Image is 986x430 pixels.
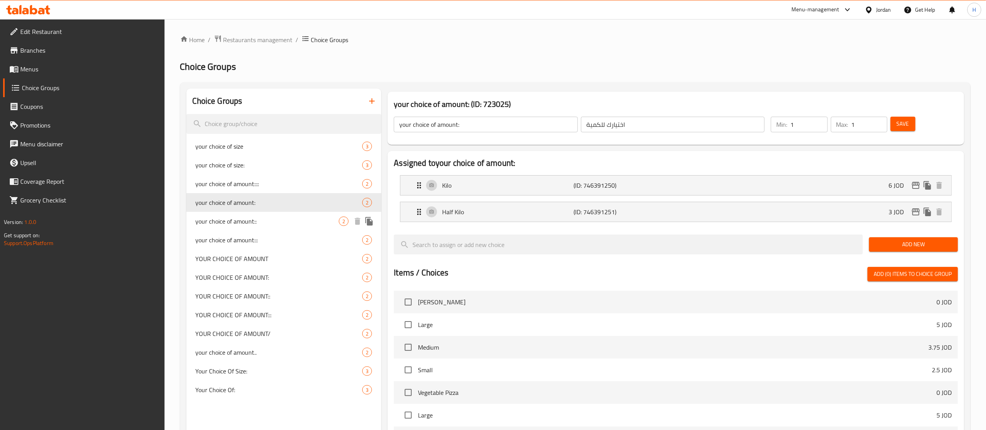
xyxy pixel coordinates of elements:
[196,385,363,394] span: Your Choice Of:
[180,58,236,75] span: Choice Groups
[889,181,910,190] p: 6 JOD
[3,78,165,97] a: Choice Groups
[362,329,372,338] div: Choices
[394,98,958,110] h3: your choice of amount: (ID: 723025)
[196,179,363,188] span: your choice of amount::::
[196,198,363,207] span: your choice of amount:
[922,206,933,218] button: duplicate
[363,162,372,169] span: 3
[910,179,922,191] button: edit
[936,297,952,307] p: 0 JOD
[3,116,165,135] a: Promotions
[186,156,382,174] div: your choice of size:3
[362,310,372,320] div: Choices
[922,179,933,191] button: duplicate
[186,174,382,193] div: your choice of amount::::2
[362,291,372,301] div: Choices
[196,366,363,376] span: Your Choice Of Size:
[186,268,382,287] div: YOUR CHOICE OF AMOUNT:2
[186,380,382,399] div: Your Choice Of:3
[363,215,375,227] button: duplicate
[418,320,936,329] span: Large
[363,330,372,338] span: 2
[418,297,936,307] span: [PERSON_NAME]
[214,35,293,45] a: Restaurants management
[196,329,363,338] span: YOUR CHOICE OF AMOUNT/
[180,35,205,44] a: Home
[186,287,382,306] div: YOUR CHOICE OF AMOUNT::2
[3,191,165,210] a: Grocery Checklist
[362,198,372,207] div: Choices
[186,193,382,212] div: your choice of amount:2
[910,206,922,218] button: edit
[186,137,382,156] div: your choice of size3
[24,217,36,227] span: 1.0.0
[394,199,958,225] li: Expand
[890,117,915,131] button: Save
[394,157,958,169] h2: Assigned to your choice of amount:
[876,5,891,14] div: Jordan
[791,5,839,14] div: Menu-management
[186,362,382,380] div: Your Choice Of Size:3
[20,177,158,186] span: Coverage Report
[889,207,910,217] p: 3 JOD
[400,202,951,222] div: Expand
[196,160,363,170] span: your choice of size:
[400,362,416,378] span: Select choice
[4,238,53,248] a: Support.OpsPlatform
[928,343,952,352] p: 3.75 JOD
[933,179,945,191] button: delete
[208,35,211,44] li: /
[400,316,416,333] span: Select choice
[3,22,165,41] a: Edit Restaurant
[932,365,952,375] p: 2.5 JOD
[394,235,863,254] input: search
[363,236,372,244] span: 2
[400,407,416,423] span: Select choice
[362,348,372,357] div: Choices
[400,294,416,310] span: Select choice
[196,273,363,282] span: YOUR CHOICE OF AMOUNT:
[186,249,382,268] div: YOUR CHOICE OF AMOUNT2
[363,293,372,300] span: 2
[362,142,372,151] div: Choices
[442,207,574,217] p: Half Kilo
[869,237,958,252] button: Add New
[3,60,165,78] a: Menus
[418,365,932,375] span: Small
[363,143,372,150] span: 3
[362,235,372,245] div: Choices
[296,35,299,44] li: /
[193,95,243,107] h2: Choice Groups
[339,218,348,225] span: 2
[3,153,165,172] a: Upsell
[186,306,382,324] div: YOUR CHOICE OF AMOUNT:::2
[574,207,661,217] p: (ID: 746391251)
[20,46,158,55] span: Branches
[776,120,787,129] p: Min:
[574,181,661,190] p: (ID: 746391250)
[196,254,363,263] span: YOUR CHOICE OF AMOUNT
[20,64,158,74] span: Menus
[186,231,382,249] div: your choice of amount:::2
[339,217,349,226] div: Choices
[933,206,945,218] button: delete
[3,41,165,60] a: Branches
[3,97,165,116] a: Coupons
[418,388,936,397] span: Vegetable Pizza
[394,172,958,199] li: Expand
[311,35,349,44] span: Choice Groups
[936,388,952,397] p: 0 JOD
[363,349,372,356] span: 2
[3,172,165,191] a: Coverage Report
[363,199,372,206] span: 2
[20,195,158,205] span: Grocery Checklist
[400,384,416,401] span: Select choice
[186,212,382,231] div: your choice of amount::2deleteduplicate
[400,176,951,195] div: Expand
[836,120,848,129] p: Max:
[363,386,372,394] span: 3
[362,160,372,170] div: Choices
[180,35,970,45] nav: breadcrumb
[196,291,363,301] span: YOUR CHOICE OF AMOUNT::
